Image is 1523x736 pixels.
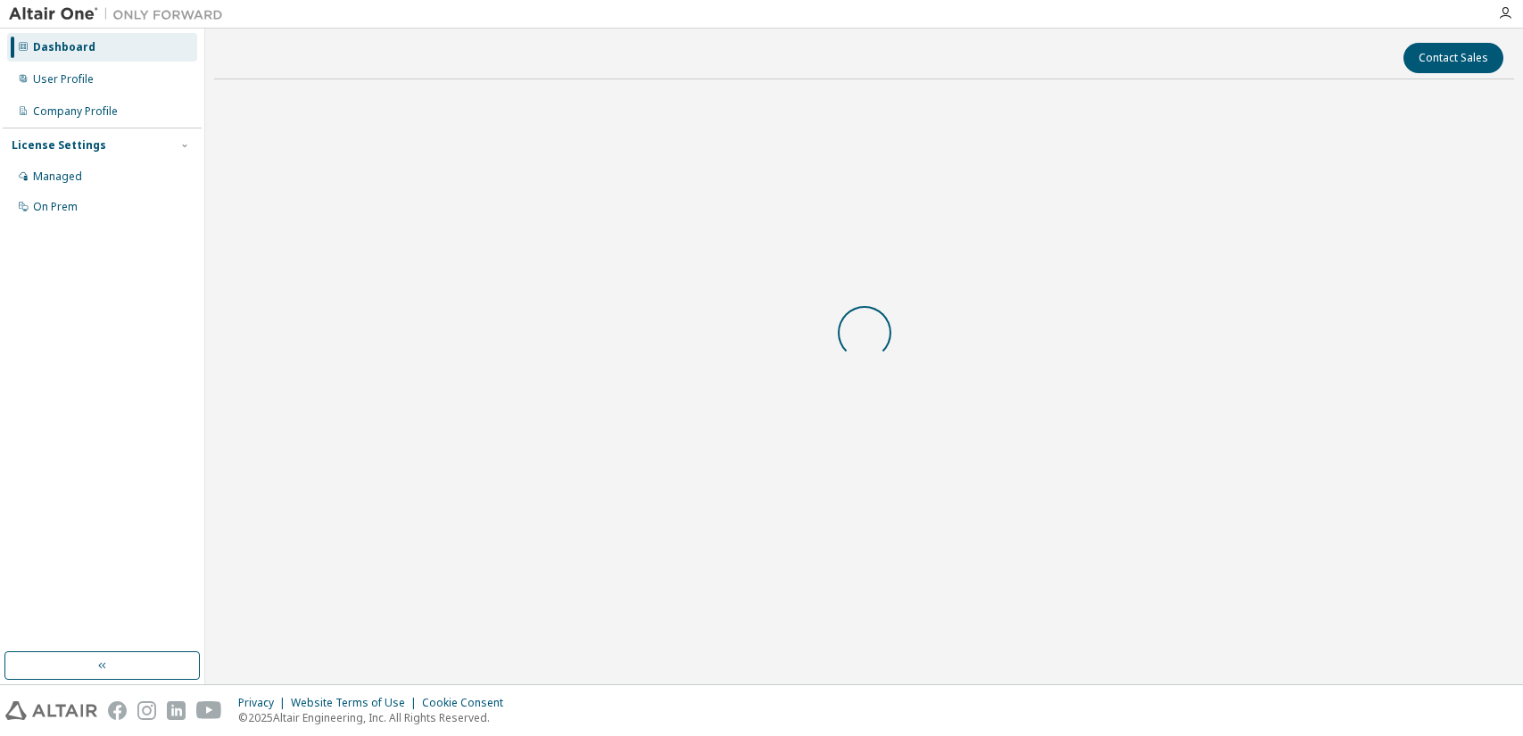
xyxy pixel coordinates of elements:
[33,170,82,184] div: Managed
[33,72,94,87] div: User Profile
[33,40,95,54] div: Dashboard
[9,5,232,23] img: Altair One
[1403,43,1503,73] button: Contact Sales
[5,701,97,720] img: altair_logo.svg
[33,200,78,214] div: On Prem
[196,701,222,720] img: youtube.svg
[238,710,514,725] p: © 2025 Altair Engineering, Inc. All Rights Reserved.
[291,696,422,710] div: Website Terms of Use
[108,701,127,720] img: facebook.svg
[12,138,106,153] div: License Settings
[422,696,514,710] div: Cookie Consent
[238,696,291,710] div: Privacy
[137,701,156,720] img: instagram.svg
[167,701,186,720] img: linkedin.svg
[33,104,118,119] div: Company Profile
